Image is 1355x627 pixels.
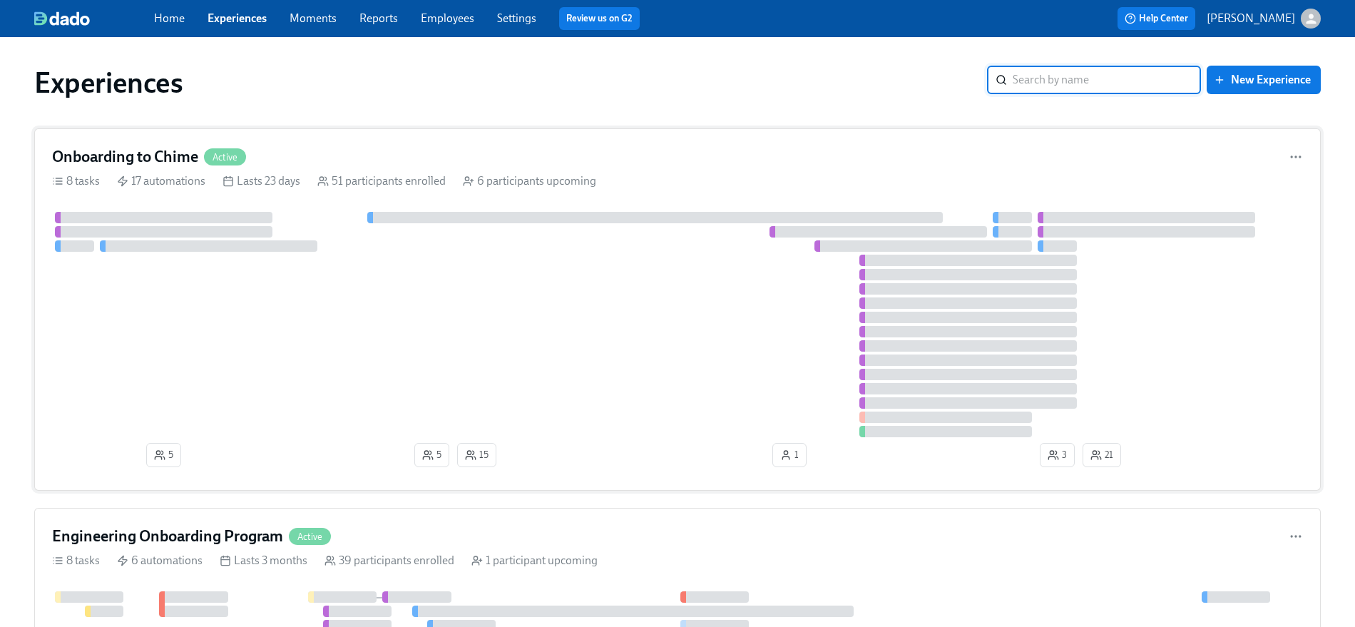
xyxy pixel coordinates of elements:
span: 5 [422,448,441,462]
h4: Onboarding to Chime [52,146,198,168]
button: 3 [1040,443,1075,467]
input: Search by name [1013,66,1201,94]
div: 6 participants upcoming [463,173,596,189]
a: Reports [359,11,398,25]
button: Help Center [1118,7,1195,30]
button: 1 [772,443,807,467]
span: Help Center [1125,11,1188,26]
h1: Experiences [34,66,183,100]
div: 51 participants enrolled [317,173,446,189]
span: 5 [154,448,173,462]
div: 1 participant upcoming [471,553,598,569]
a: Home [154,11,185,25]
a: Experiences [208,11,267,25]
button: 15 [457,443,496,467]
button: 5 [414,443,449,467]
a: Settings [497,11,536,25]
span: 1 [780,448,799,462]
div: 6 automations [117,553,203,569]
a: Moments [290,11,337,25]
div: 8 tasks [52,553,100,569]
a: Employees [421,11,474,25]
a: Onboarding to ChimeActive8 tasks 17 automations Lasts 23 days 51 participants enrolled 6 particip... [34,128,1321,491]
p: [PERSON_NAME] [1207,11,1295,26]
div: 17 automations [117,173,205,189]
button: Review us on G2 [559,7,640,30]
span: Active [289,531,331,542]
span: 21 [1090,448,1113,462]
button: 5 [146,443,181,467]
button: 21 [1083,443,1121,467]
div: Lasts 3 months [220,553,307,569]
img: dado [34,11,90,26]
span: New Experience [1217,73,1311,87]
h4: Engineering Onboarding Program [52,526,283,547]
a: dado [34,11,154,26]
span: 15 [465,448,489,462]
div: 39 participants enrolled [324,553,454,569]
div: 8 tasks [52,173,100,189]
span: 3 [1048,448,1067,462]
span: Active [204,152,246,163]
div: Lasts 23 days [223,173,300,189]
button: [PERSON_NAME] [1207,9,1321,29]
button: New Experience [1207,66,1321,94]
a: Review us on G2 [566,11,633,26]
